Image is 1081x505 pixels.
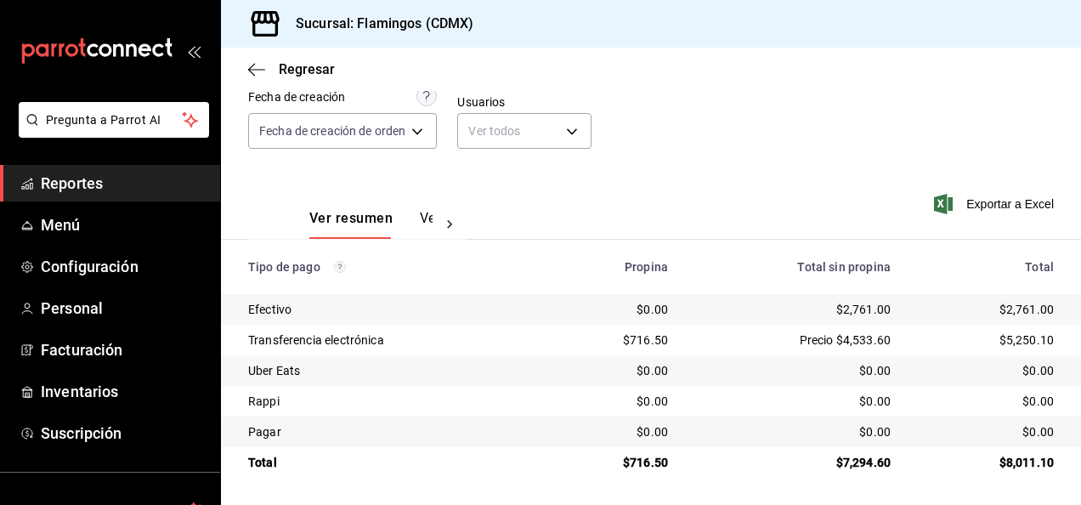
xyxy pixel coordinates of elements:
div: $5,250.10 [918,332,1054,349]
font: Personal [41,299,103,317]
div: $0.00 [695,423,891,440]
div: $0.00 [695,393,891,410]
div: $0.00 [562,362,668,379]
font: Reportes [41,174,103,192]
div: $2,761.00 [695,301,891,318]
div: $7,294.60 [695,454,891,471]
div: $0.00 [918,362,1054,379]
div: Total [248,454,535,471]
font: Ver resumen [309,210,393,227]
div: Total [918,260,1054,274]
div: Precio $4,533.60 [695,332,891,349]
button: Regresar [248,61,335,77]
button: Pregunta a Parrot AI [19,102,209,138]
div: Efectivo [248,301,535,318]
font: Configuración [41,258,139,275]
div: $0.00 [918,393,1054,410]
div: Fecha de creación [248,88,345,106]
div: Uber Eats [248,362,535,379]
font: Suscripción [41,424,122,442]
div: Transferencia electrónica [248,332,535,349]
div: $0.00 [562,393,668,410]
span: Pregunta a Parrot AI [46,111,183,129]
font: Menú [41,216,81,234]
span: Fecha de creación de orden [259,122,405,139]
div: $716.50 [562,454,668,471]
h3: Sucursal: Flamingos (CDMX) [282,14,473,34]
font: Tipo de pago [248,260,320,274]
a: Pregunta a Parrot AI [12,123,209,141]
font: Inventarios [41,383,118,400]
button: open_drawer_menu [187,44,201,58]
div: $0.00 [918,423,1054,440]
div: Total sin propina [695,260,891,274]
span: Regresar [279,61,335,77]
div: Pestañas de navegación [309,210,433,239]
div: Ver todos [457,113,591,149]
div: $0.00 [695,362,891,379]
font: Facturación [41,341,122,359]
div: $716.50 [562,332,668,349]
div: Propina [562,260,668,274]
div: Pagar [248,423,535,440]
button: Exportar a Excel [937,194,1054,214]
svg: Los pagos realizados con Pay y otras terminales son montos brutos. [334,261,346,273]
div: $8,011.10 [918,454,1054,471]
font: Exportar a Excel [966,197,1054,211]
label: Usuarios [457,96,591,108]
div: $0.00 [562,301,668,318]
div: $0.00 [562,423,668,440]
div: Rappi [248,393,535,410]
button: Ver pagos [420,210,484,239]
div: $2,761.00 [918,301,1054,318]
